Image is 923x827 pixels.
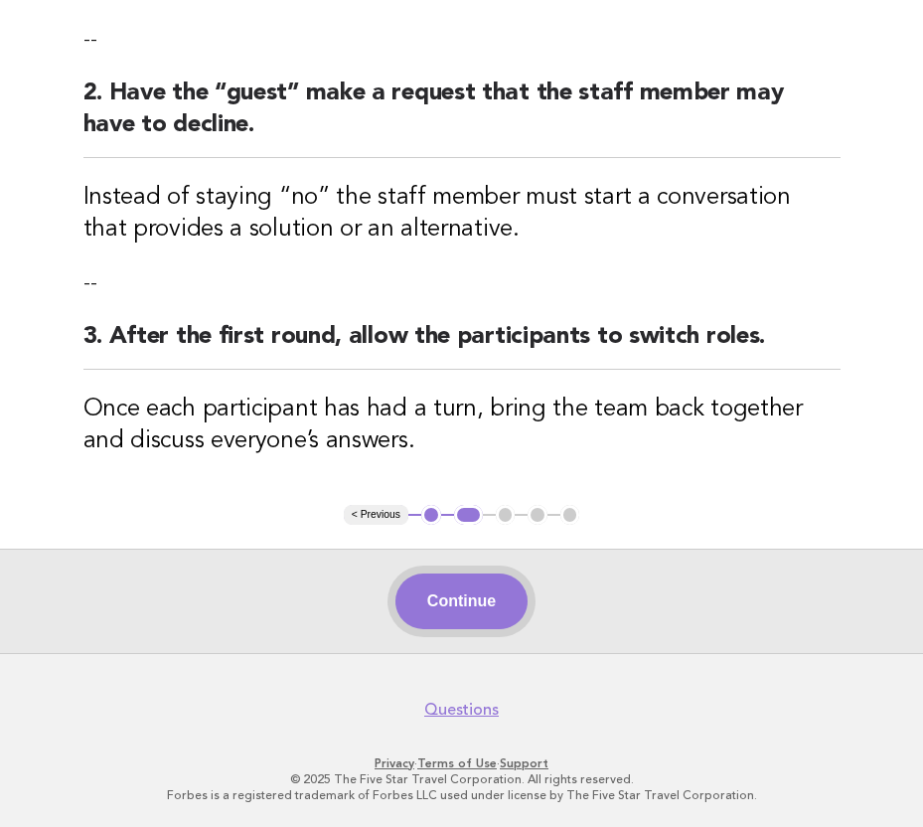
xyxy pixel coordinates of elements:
p: © 2025 The Five Star Travel Corporation. All rights reserved. [28,771,895,787]
h3: Instead of staying “no” the staff member must start a conversation that provides a solution or an... [83,182,841,246]
h2: 2. Have the “guest” make a request that the staff member may have to decline. [83,78,841,158]
p: Forbes is a registered trademark of Forbes LLC used under license by The Five Star Travel Corpora... [28,787,895,803]
button: 1 [421,505,441,525]
button: Continue [395,574,528,629]
p: -- [83,269,841,297]
button: < Previous [344,505,408,525]
a: Support [500,756,548,770]
a: Terms of Use [417,756,497,770]
p: · · [28,755,895,771]
a: Privacy [375,756,414,770]
a: Questions [424,700,499,720]
button: 2 [454,505,483,525]
h3: Once each participant has had a turn, bring the team back together and discuss everyone’s answers. [83,394,841,457]
p: -- [83,26,841,54]
h2: 3. After the first round, allow the participants to switch roles. [83,321,841,370]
